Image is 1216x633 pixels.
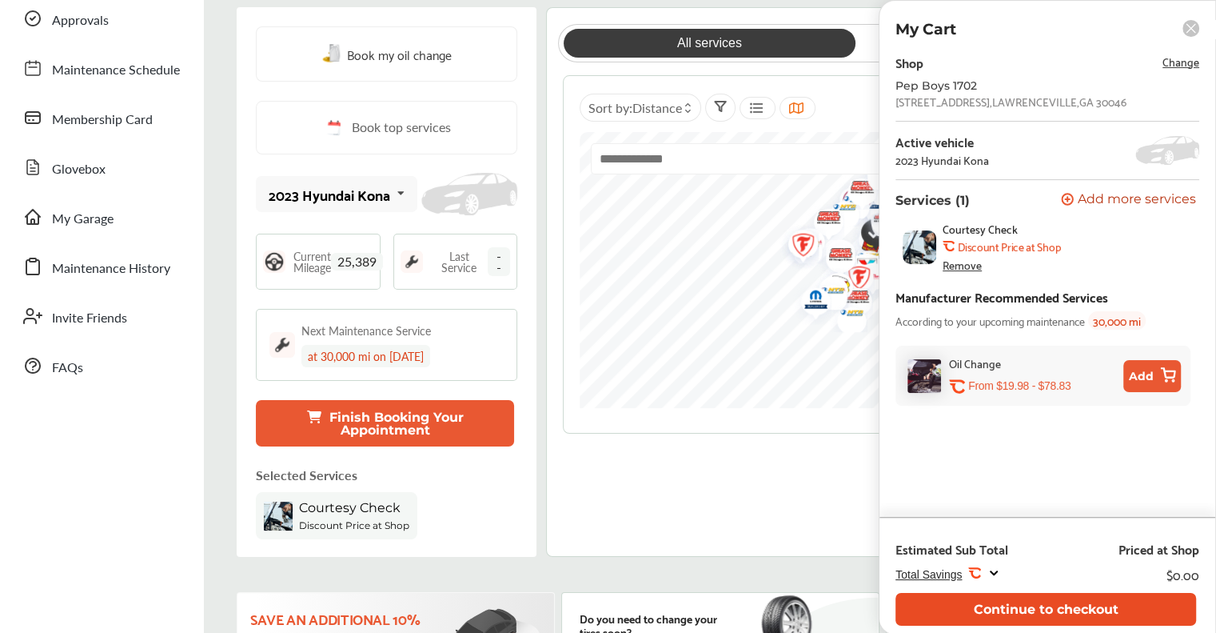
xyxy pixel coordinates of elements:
div: $0.00 [1166,563,1199,585]
div: Manufacturer Recommended Services [895,286,1108,307]
button: Finish Booking Your Appointment [256,400,514,447]
img: courtesy-check-thumb.jpg [903,230,936,264]
span: Courtesy Check [943,222,1018,235]
button: Continue to checkout [895,593,1196,626]
div: Oil Change [949,354,1001,372]
div: Map marker [818,193,858,226]
span: Total Savings [895,568,962,581]
img: logo-meineke.png [862,199,904,250]
img: logo-aamco.png [845,179,887,230]
img: oil-change.e5047c97.svg [322,44,343,64]
span: According to your upcoming maintenance [895,311,1085,330]
div: Map marker [783,219,823,270]
a: My Garage [14,196,188,238]
span: Courtesy Check [299,500,401,515]
img: oil-change-thumb.jpg [907,359,941,393]
img: logo-firestone.png [776,222,819,272]
p: Selected Services [256,466,357,484]
p: Services (1) [895,193,970,208]
span: Sort by : [588,98,682,117]
div: Priced at Shop [1118,541,1199,557]
img: logo-mavis.png [855,156,898,190]
span: Change [1162,52,1199,70]
div: Map marker [835,170,875,210]
span: Current Mileage [293,250,331,273]
span: 30,000 mi [1088,311,1146,330]
span: Last Service [431,250,488,273]
p: From $19.98 - $78.83 [968,379,1070,394]
img: logo-pepboys.png [807,267,849,318]
img: logo-take5.png [776,221,819,273]
div: Map marker [855,150,895,197]
a: Book my oil change [322,43,452,65]
img: logo-mavis.png [818,193,860,226]
img: logo-jiffylube.png [827,178,870,228]
span: Book top services [352,118,451,138]
img: logo-take5.png [811,264,854,316]
button: Add more services [1061,193,1196,208]
div: Map marker [814,230,854,281]
div: Map marker [844,178,884,229]
div: Map marker [857,163,897,215]
div: Shop [895,51,923,73]
img: logo-grease-monkey.png [859,198,901,238]
img: maintenance_logo [269,332,295,358]
div: Map marker [776,221,816,273]
span: Invite Friends [52,308,127,329]
img: cal_icon.0803b883.svg [323,118,344,138]
div: 2023 Hyundai Kona [269,186,390,202]
div: Map marker [855,156,895,190]
div: Active vehicle [895,134,989,149]
button: Add [1123,360,1181,392]
div: Estimated Sub Total [895,541,1008,557]
span: -- [488,247,510,276]
img: maintenance_logo [401,250,423,273]
canvas: Map [580,132,1141,408]
div: Map marker [827,178,867,228]
div: Map marker [828,185,868,218]
img: placeholder_car.fcab19be.svg [421,173,517,216]
div: [STREET_ADDRESS] , LAWRENCEVILLE , GA 30046 [895,95,1126,108]
div: Map marker [859,198,899,238]
span: Add more services [1078,193,1196,208]
div: Map marker [840,244,880,294]
img: placeholder_car.5a1ece94.svg [1135,136,1199,165]
div: Map marker [781,230,821,263]
span: 25,389 [331,253,383,270]
div: Map marker [802,200,842,240]
a: Maintenance Schedule [14,47,188,89]
img: steering_logo [263,250,285,273]
div: Map marker [807,267,847,318]
a: Glovebox [14,146,188,188]
img: logo-pepboys.png [844,178,887,229]
a: Invite Friends [14,295,188,337]
a: FAQs [14,345,188,387]
a: Add more services [1061,193,1199,208]
a: Get fuel [864,29,1156,58]
img: logo-mavis.png [825,298,867,332]
div: Next Maintenance Service [301,323,431,339]
span: Distance [632,98,682,117]
div: at 30,000 mi on [DATE] [301,345,430,367]
img: courtesy-check-thumb.jpg [264,502,293,531]
a: All services [564,29,855,58]
div: Pep Boys 1702 [895,79,1151,92]
div: 2023 Hyundai Kona [895,154,989,166]
span: Glovebox [52,159,106,180]
img: logo-grease-monkey.png [835,170,878,210]
img: logo-mavis.png [806,276,848,310]
img: logo-pepboys.png [783,219,826,270]
div: Map marker [862,199,902,250]
b: Discount Price at Shop [958,240,1060,253]
div: Map marker [845,179,885,230]
span: Maintenance Schedule [52,60,180,81]
b: Discount Price at Shop [299,519,409,531]
p: My Cart [895,20,956,38]
img: logo-grease-monkey.png [802,200,844,240]
img: logo-pepboys.png [846,254,888,304]
span: Maintenance History [52,258,170,279]
div: Map marker [832,254,872,305]
div: Map marker [814,237,854,277]
div: Map marker [811,264,851,316]
div: Map marker [776,222,816,272]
